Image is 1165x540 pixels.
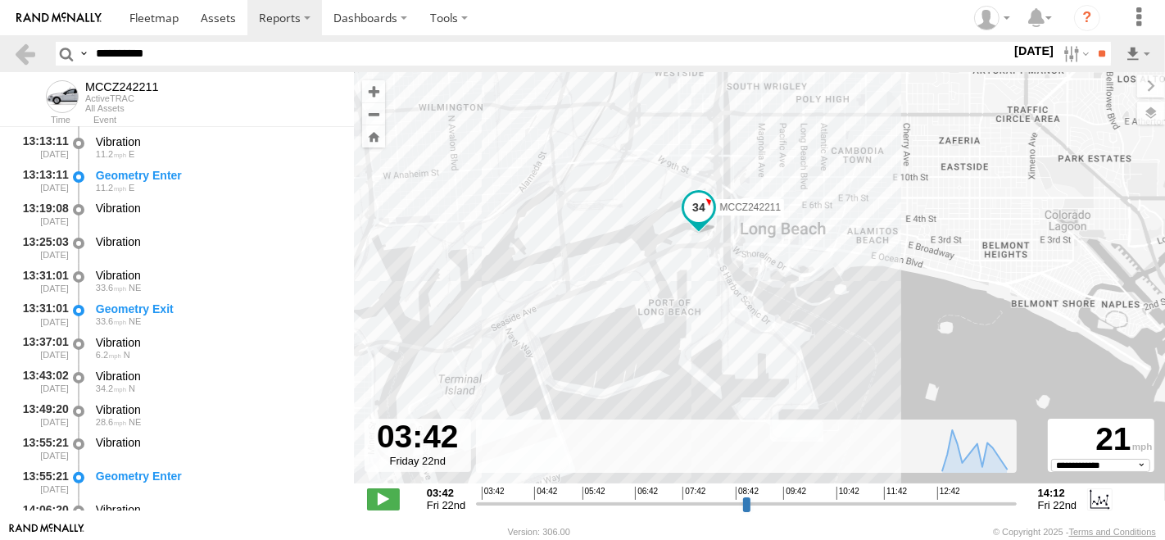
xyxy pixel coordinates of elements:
div: 13:55:21 [DATE] [13,466,70,497]
strong: 14:12 [1038,487,1077,499]
strong: 03:42 [427,487,466,499]
div: MCCZ242211 - View Asset History [85,80,159,93]
i: ? [1074,5,1100,31]
span: Fri 22nd Aug 2025 [427,499,466,511]
div: Time [13,116,70,125]
button: Zoom in [362,80,385,102]
span: 08:42 [736,487,759,500]
span: 11.2 [96,183,126,193]
a: Visit our Website [9,524,84,540]
div: Vibration [96,435,338,450]
div: 21 [1050,421,1152,459]
div: Vibration [96,335,338,350]
span: Fri 22nd Aug 2025 [1038,499,1077,511]
div: 13:13:11 [DATE] [13,132,70,162]
span: 04:42 [534,487,557,500]
div: 13:19:08 [DATE] [13,199,70,229]
label: Export results as... [1124,42,1152,66]
label: Play/Stop [367,488,400,510]
span: 07:42 [682,487,705,500]
div: 13:43:02 [DATE] [13,366,70,397]
div: Version: 306.00 [508,527,570,537]
span: Heading: 64 [129,316,141,326]
span: 05:42 [582,487,605,500]
span: Heading: 8 [124,350,130,360]
div: Geometry Enter [96,469,338,483]
div: Event [93,116,354,125]
div: 13:55:21 [DATE] [13,433,70,464]
span: Heading: 4 [129,383,135,393]
div: 14:06:20 [DATE] [13,500,70,530]
div: 13:37:01 [DATE] [13,333,70,363]
span: 33.6 [96,316,126,326]
button: Zoom out [362,102,385,125]
span: 6.2 [96,350,121,360]
div: All Assets [85,103,159,113]
div: Geometry Enter [96,168,338,183]
div: 13:31:01 [DATE] [13,265,70,296]
span: Heading: 91 [129,149,134,159]
span: 11:42 [884,487,907,500]
div: Vibration [96,369,338,383]
div: ActiveTRAC [85,93,159,103]
div: Geometry Exit [96,302,338,316]
div: Vibration [96,502,338,517]
span: 11.2 [96,149,126,159]
span: 09:42 [783,487,806,500]
span: 28.6 [96,417,126,427]
label: Search Filter Options [1057,42,1092,66]
span: 03:42 [482,487,505,500]
span: 12:42 [937,487,960,500]
span: MCCZ242211 [720,202,782,213]
div: Vibration [96,402,338,417]
span: Heading: 36 [129,417,141,427]
span: Heading: 91 [129,183,134,193]
span: 10:42 [836,487,859,500]
span: 34.2 [96,383,126,393]
div: 13:13:11 [DATE] [13,166,70,196]
a: Terms and Conditions [1069,527,1156,537]
div: Vibration [96,268,338,283]
span: 06:42 [635,487,658,500]
div: Vibration [96,201,338,216]
span: Heading: 64 [129,283,141,293]
a: Back to previous Page [13,42,37,66]
div: 13:49:20 [DATE] [13,400,70,430]
img: rand-logo.svg [16,12,102,24]
div: Vibration [96,234,338,249]
div: Zulema McIntosch [968,6,1016,30]
label: [DATE] [1011,42,1057,60]
span: 33.6 [96,283,126,293]
div: 13:25:03 [DATE] [13,232,70,262]
div: © Copyright 2025 - [993,527,1156,537]
button: Zoom Home [362,125,385,147]
div: Vibration [96,134,338,149]
div: 13:31:01 [DATE] [13,299,70,329]
label: Search Query [77,42,90,66]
